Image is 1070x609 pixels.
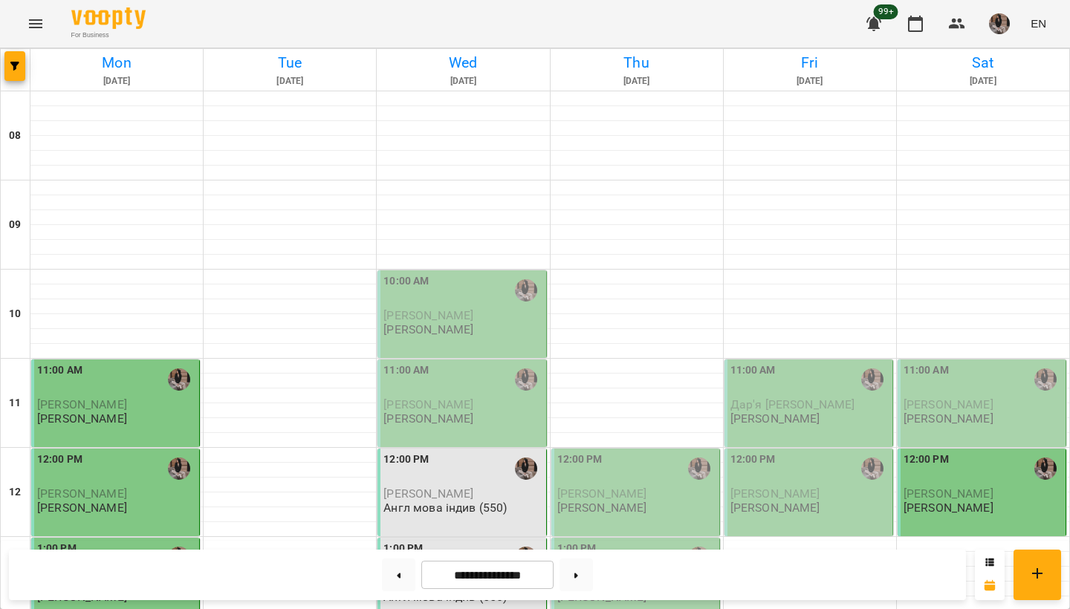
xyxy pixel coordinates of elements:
[515,279,537,302] img: Анастасія Скорина
[904,452,949,468] label: 12:00 PM
[37,397,127,411] span: [PERSON_NAME]
[874,4,898,19] span: 99+
[383,362,429,379] label: 11:00 AM
[515,368,537,391] img: Анастасія Скорина
[383,323,473,336] p: [PERSON_NAME]
[37,486,127,501] span: [PERSON_NAME]
[383,452,429,468] label: 12:00 PM
[9,484,21,501] h6: 12
[899,74,1067,88] h6: [DATE]
[730,397,855,411] span: Дар'я [PERSON_NAME]
[515,457,537,480] img: Анастасія Скорина
[383,273,429,290] label: 10:00 AM
[904,486,993,501] span: [PERSON_NAME]
[71,30,146,40] span: For Business
[557,501,647,514] p: [PERSON_NAME]
[730,501,820,514] p: [PERSON_NAME]
[206,74,374,88] h6: [DATE]
[899,51,1067,74] h6: Sat
[688,457,710,480] img: Анастасія Скорина
[37,362,82,379] label: 11:00 AM
[206,51,374,74] h6: Tue
[904,362,949,379] label: 11:00 AM
[18,6,53,42] button: Menu
[168,457,190,480] img: Анастасія Скорина
[383,501,507,514] p: Англ мова індив (550)
[1025,10,1052,37] button: EN
[989,13,1010,34] img: 7eeb5c2dceb0f540ed985a8fa2922f17.jpg
[9,395,21,411] h6: 11
[383,308,473,322] span: [PERSON_NAME]
[379,51,547,74] h6: Wed
[904,412,993,425] p: [PERSON_NAME]
[1031,16,1046,31] span: EN
[168,368,190,391] img: Анастасія Скорина
[37,452,82,468] label: 12:00 PM
[9,306,21,322] h6: 10
[553,74,721,88] h6: [DATE]
[33,51,201,74] h6: Mon
[383,397,473,411] span: [PERSON_NAME]
[557,486,647,501] span: [PERSON_NAME]
[861,457,883,480] img: Анастасія Скорина
[71,7,146,29] img: Voopty Logo
[379,74,547,88] h6: [DATE]
[37,412,127,425] p: [PERSON_NAME]
[557,452,603,468] label: 12:00 PM
[730,362,776,379] label: 11:00 AM
[383,412,473,425] p: [PERSON_NAME]
[9,217,21,233] h6: 09
[1034,368,1057,391] img: Анастасія Скорина
[730,486,820,501] span: [PERSON_NAME]
[9,128,21,144] h6: 08
[726,51,894,74] h6: Fri
[904,397,993,411] span: [PERSON_NAME]
[383,486,473,501] span: [PERSON_NAME]
[553,51,721,74] h6: Thu
[904,501,993,514] p: [PERSON_NAME]
[730,452,776,468] label: 12:00 PM
[861,368,883,391] img: Анастасія Скорина
[1034,457,1057,480] img: Анастасія Скорина
[730,412,820,425] p: [PERSON_NAME]
[37,501,127,514] p: [PERSON_NAME]
[33,74,201,88] h6: [DATE]
[726,74,894,88] h6: [DATE]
